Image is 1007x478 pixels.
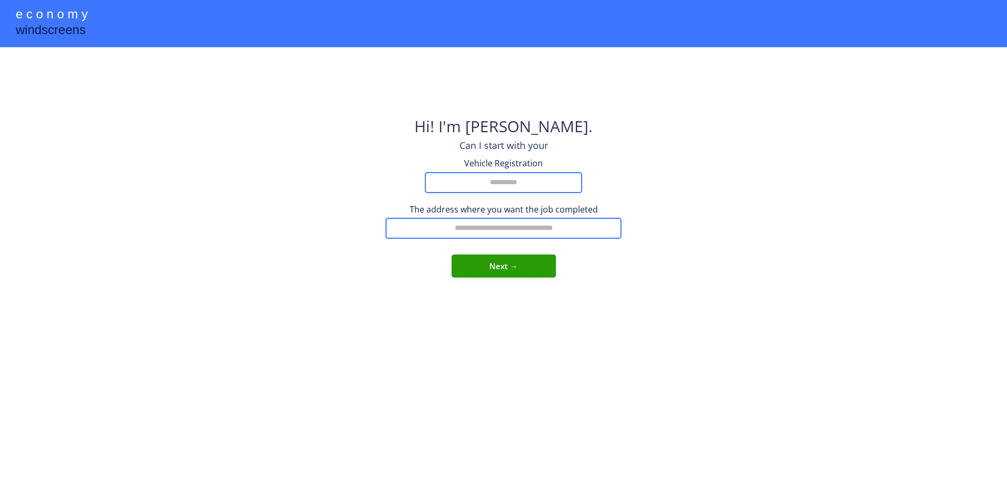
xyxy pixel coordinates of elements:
img: yH5BAEAAAAALAAAAAABAAEAAAIBRAA7 [477,58,530,110]
div: e c o n o m y [16,5,88,25]
div: Hi! I'm [PERSON_NAME]. [414,115,593,139]
div: windscreens [16,21,85,41]
div: Can I start with your [459,139,548,152]
div: The address where you want the job completed [385,204,622,215]
button: Next → [452,254,556,278]
div: Vehicle Registration [451,157,556,169]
